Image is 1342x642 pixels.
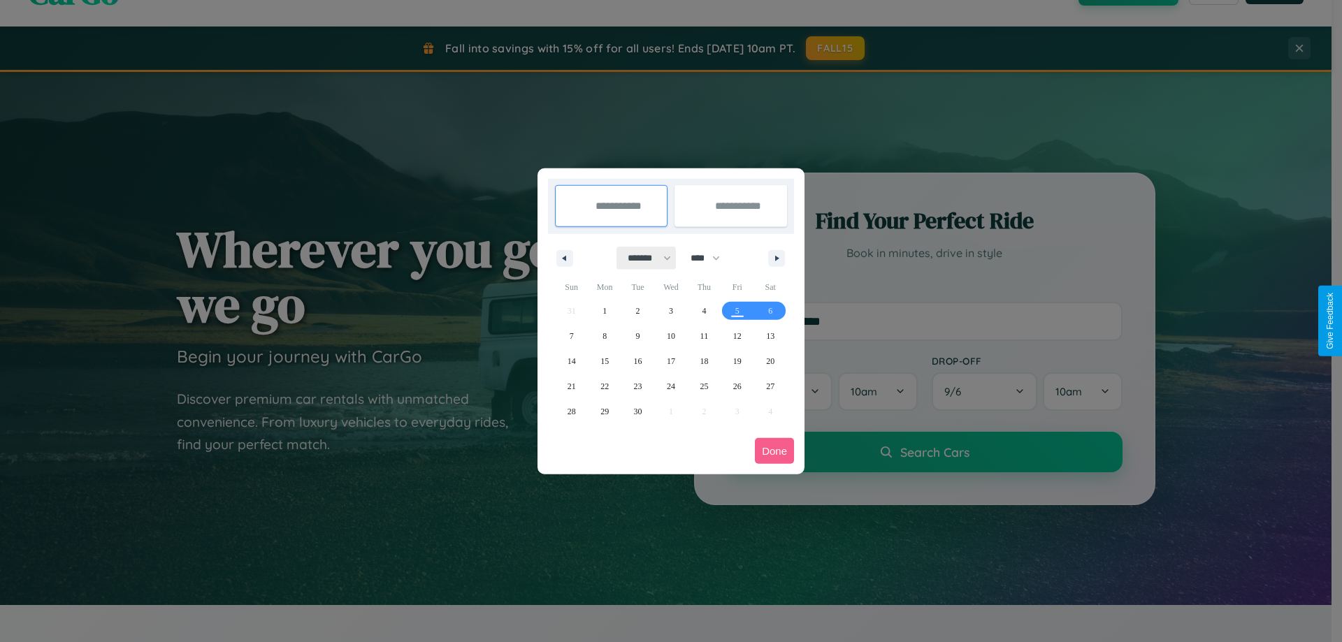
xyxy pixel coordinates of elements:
button: 11 [688,323,721,349]
button: 4 [688,298,721,323]
span: 24 [667,374,675,399]
span: 28 [568,399,576,424]
button: 16 [621,349,654,374]
button: 12 [721,323,753,349]
span: 18 [700,349,708,374]
span: 11 [700,323,709,349]
button: 14 [555,349,588,374]
button: 25 [688,374,721,399]
span: 27 [766,374,774,399]
span: 10 [667,323,675,349]
button: 19 [721,349,753,374]
button: 6 [754,298,787,323]
button: 15 [588,349,621,374]
span: Sun [555,276,588,298]
button: 1 [588,298,621,323]
span: 9 [636,323,640,349]
button: 3 [654,298,687,323]
span: 15 [600,349,609,374]
span: 25 [700,374,708,399]
span: 7 [570,323,574,349]
span: 1 [603,298,607,323]
button: 8 [588,323,621,349]
span: 16 [634,349,642,374]
button: 30 [621,399,654,424]
button: 17 [654,349,687,374]
span: 30 [634,399,642,424]
button: 26 [721,374,753,399]
span: 4 [702,298,706,323]
span: 2 [636,298,640,323]
span: Tue [621,276,654,298]
button: 21 [555,374,588,399]
span: Sat [754,276,787,298]
span: 23 [634,374,642,399]
button: 20 [754,349,787,374]
div: Give Feedback [1325,293,1335,349]
button: 9 [621,323,654,349]
span: 29 [600,399,609,424]
span: Thu [688,276,721,298]
button: 29 [588,399,621,424]
button: 23 [621,374,654,399]
span: 22 [600,374,609,399]
button: 27 [754,374,787,399]
span: 3 [669,298,673,323]
span: 14 [568,349,576,374]
span: 20 [766,349,774,374]
button: 5 [721,298,753,323]
button: 13 [754,323,787,349]
span: 26 [733,374,742,399]
span: 17 [667,349,675,374]
span: Fri [721,276,753,298]
span: 19 [733,349,742,374]
button: 18 [688,349,721,374]
button: 22 [588,374,621,399]
button: 24 [654,374,687,399]
button: 2 [621,298,654,323]
button: 10 [654,323,687,349]
span: 13 [766,323,774,349]
button: Done [755,438,794,464]
span: 12 [733,323,742,349]
span: 8 [603,323,607,349]
span: 21 [568,374,576,399]
button: 28 [555,399,588,424]
span: Mon [588,276,621,298]
span: Wed [654,276,687,298]
span: 5 [735,298,739,323]
button: 7 [555,323,588,349]
span: 6 [768,298,772,323]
